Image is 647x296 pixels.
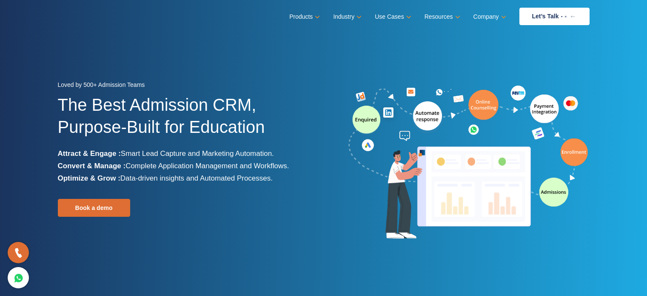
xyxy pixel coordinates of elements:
a: Book a demo [58,199,130,217]
a: Products [289,11,318,23]
h1: The Best Admission CRM, Purpose-Built for Education [58,94,317,147]
b: Optimize & Grow : [58,174,120,182]
a: Use Cases [375,11,409,23]
a: Industry [333,11,360,23]
a: Company [473,11,504,23]
b: Attract & Engage : [58,149,121,158]
div: Loved by 500+ Admission Teams [58,79,317,94]
span: Complete Application Management and Workflows. [125,162,289,170]
a: Resources [425,11,459,23]
span: Smart Lead Capture and Marketing Automation. [121,149,274,158]
img: admission-software-home-page-header [347,83,590,242]
span: Data-driven insights and Automated Processes. [120,174,273,182]
a: Let’s Talk [519,8,590,25]
b: Convert & Manage : [58,162,126,170]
